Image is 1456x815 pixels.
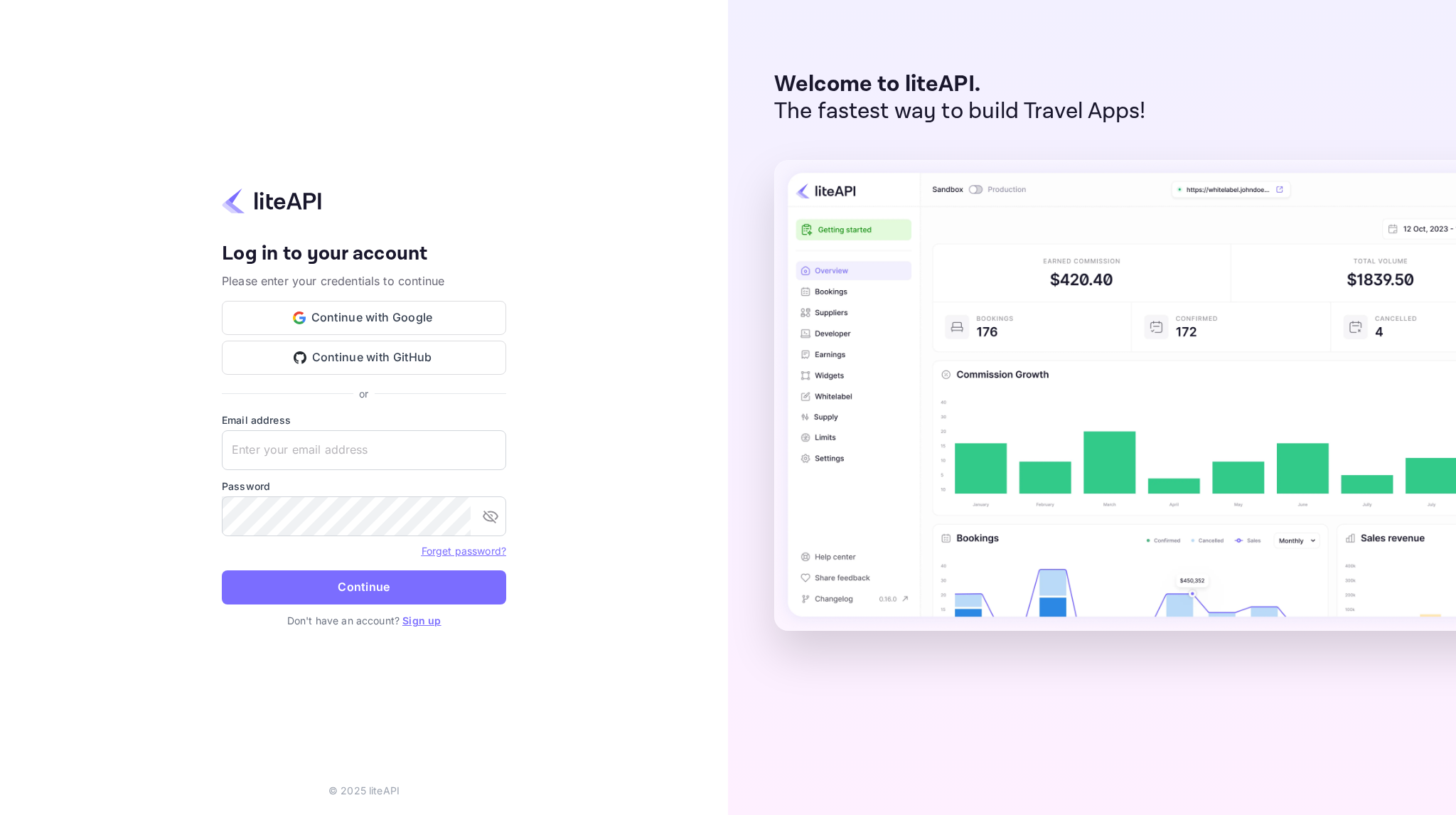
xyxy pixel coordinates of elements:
p: Please enter your credentials to continue [222,272,506,289]
button: Continue with GitHub [222,341,506,375]
label: Email address [222,412,506,427]
p: © 2025 liteAPI [328,783,400,798]
label: Password [222,479,506,494]
input: Enter your email address [222,430,506,470]
a: Forget password? [422,543,506,558]
a: Forget password? [422,545,506,557]
button: toggle password visibility [476,502,505,531]
button: Continue [222,570,506,604]
button: Continue with Google [222,301,506,335]
a: Sign up [402,614,441,627]
h4: Log in to your account [222,242,506,267]
img: liteapi [222,187,321,215]
p: Don't have an account? [222,613,506,628]
p: Welcome to liteAPI. [774,71,1146,98]
p: The fastest way to build Travel Apps! [774,98,1146,125]
p: or [359,386,368,401]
